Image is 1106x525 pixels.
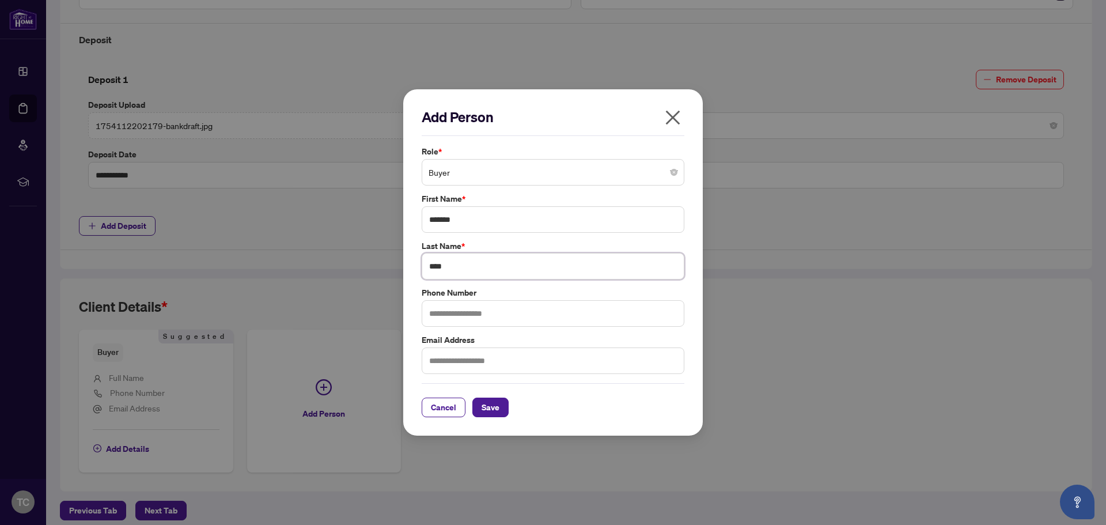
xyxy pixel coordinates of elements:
[422,192,684,205] label: First Name
[671,169,677,176] span: close-circle
[429,161,677,183] span: Buyer
[664,108,682,127] span: close
[472,398,509,417] button: Save
[422,240,684,252] label: Last Name
[482,398,499,417] span: Save
[422,334,684,346] label: Email Address
[1060,485,1094,519] button: Open asap
[422,108,684,126] h2: Add Person
[422,145,684,158] label: Role
[431,398,456,417] span: Cancel
[422,398,465,417] button: Cancel
[422,286,684,299] label: Phone Number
